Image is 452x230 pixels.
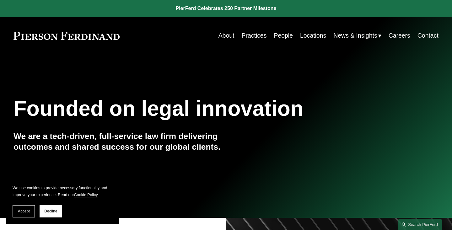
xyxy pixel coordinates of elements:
[13,131,226,152] h4: We are a tech-driven, full-service law firm delivering outcomes and shared success for our global...
[6,178,119,224] section: Cookie banner
[18,209,30,213] span: Accept
[13,185,113,199] p: We use cookies to provide necessary functionality and improve your experience. Read our .
[241,29,266,42] a: Practices
[74,193,98,197] a: Cookie Policy
[333,29,381,42] a: folder dropdown
[333,30,377,41] span: News & Insights
[417,29,439,42] a: Contact
[44,209,57,213] span: Decline
[13,96,368,121] h1: Founded on legal innovation
[218,29,234,42] a: About
[40,205,62,217] button: Decline
[300,29,326,42] a: Locations
[13,205,35,217] button: Accept
[398,219,442,230] a: Search this site
[389,29,410,42] a: Careers
[274,29,293,42] a: People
